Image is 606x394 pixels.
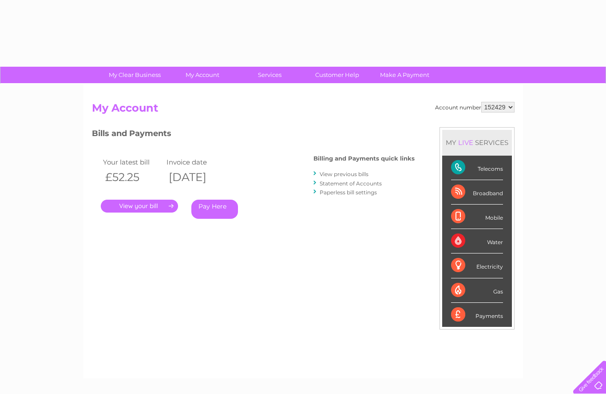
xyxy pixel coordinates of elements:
div: LIVE [456,138,475,147]
a: Make A Payment [368,67,441,83]
div: Water [451,229,503,253]
a: Pay Here [191,200,238,219]
h4: Billing and Payments quick links [313,155,415,162]
div: Telecoms [451,156,503,180]
a: Statement of Accounts [320,180,382,187]
div: Gas [451,278,503,303]
div: MY SERVICES [442,130,512,155]
a: Customer Help [301,67,374,83]
a: . [101,200,178,213]
h2: My Account [92,102,515,119]
th: £52.25 [101,168,165,186]
div: Mobile [451,205,503,229]
div: Electricity [451,253,503,278]
div: Account number [435,102,515,113]
div: Payments [451,303,503,327]
a: Paperless bill settings [320,189,377,196]
a: View previous bills [320,171,368,177]
a: Services [233,67,306,83]
div: Broadband [451,180,503,205]
a: My Account [166,67,239,83]
th: [DATE] [164,168,228,186]
td: Your latest bill [101,156,165,168]
h3: Bills and Payments [92,127,415,143]
a: My Clear Business [98,67,171,83]
td: Invoice date [164,156,228,168]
